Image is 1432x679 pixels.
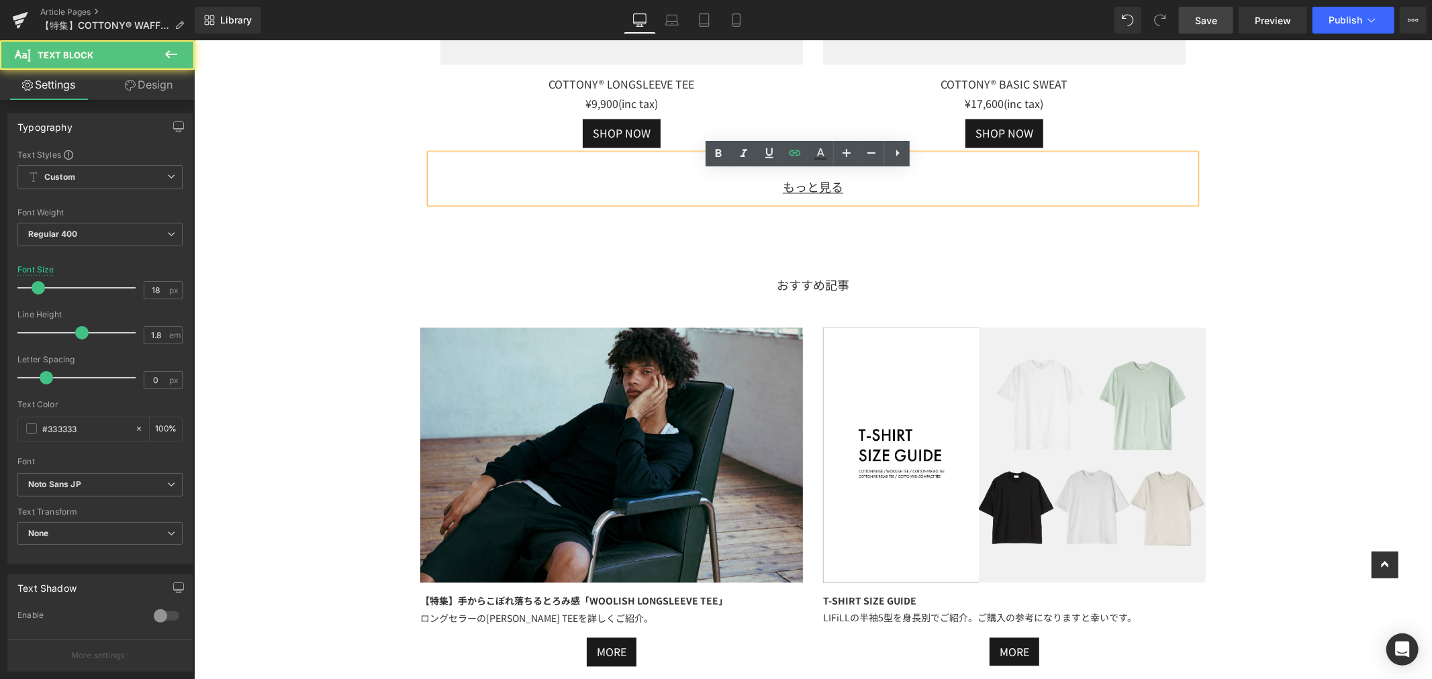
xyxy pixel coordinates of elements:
[17,457,183,466] div: Font
[17,400,183,409] div: Text Color
[403,605,432,620] span: MORE
[629,35,992,54] div: COTTONY® BASIC SWEAT
[1255,13,1291,28] span: Preview
[169,376,181,384] span: px
[246,35,609,54] div: COTTONY® LONGSLEEVE TEE
[688,7,720,34] a: Tablet
[629,554,722,568] strong: T-SHIRT SIZE GUIDE
[1386,633,1419,666] div: Open Intercom Messenger
[71,649,125,662] p: More settings
[17,149,183,160] div: Text Styles
[220,14,252,26] span: Library
[1239,7,1307,34] a: Preview
[17,507,183,517] div: Text Transform
[264,554,386,568] b: 手からこぼれ落ちるとろみ感
[17,208,183,217] div: Font Weight
[1147,7,1174,34] button: Redo
[771,79,849,108] a: SHOP NOW
[781,86,839,101] span: SHOP NOW
[28,479,81,490] i: Noto Sans JP
[17,610,140,624] div: Enable
[629,570,1012,586] div: LIFiLLの半袖5型を身長別でご紹介。ご購入の参考になりますと幸いです。
[720,7,753,34] a: Mobile
[17,355,183,364] div: Letter Spacing
[1329,15,1362,25] span: Publish
[226,197,1012,261] div: おすすめ記事
[389,79,467,108] a: SHOP NOW
[1312,7,1394,34] button: Publish
[28,229,78,239] b: Regular 400
[1195,13,1217,28] span: Save
[386,554,534,568] b: 「WOOLISH LONGSLEEVE TEE」
[169,286,181,295] span: px
[40,20,169,31] span: 【特集】COTTONY® WAFFLE LONGSLEEVE TEEのご紹介
[17,114,73,133] div: Typography
[1114,7,1141,34] button: Undo
[1400,7,1427,34] button: More
[17,575,77,594] div: Text Shadow
[195,7,261,34] a: New Library
[796,598,845,627] a: MORE
[399,86,457,101] span: SHOP NOW
[17,310,183,319] div: Line Height
[226,570,609,587] div: ロングセラーの[PERSON_NAME] TEEを詳しくご紹介。
[100,70,197,100] a: Design
[629,54,992,74] div: ¥17,600(inc tax)
[28,528,49,538] b: None
[393,598,442,627] a: MORE
[42,421,128,436] input: Color
[589,138,649,156] a: もっと見る
[624,7,656,34] a: Desktop
[8,639,192,671] button: More settings
[226,554,264,568] b: 【特集】
[40,7,195,17] a: Article Pages
[38,50,93,60] span: Text Block
[169,331,181,339] span: em
[17,265,54,274] div: Font Size
[246,54,609,74] div: ¥9,900(inc tax)
[44,172,75,183] b: Custom
[150,417,182,441] div: %
[806,605,835,620] span: MORE
[656,7,688,34] a: Laptop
